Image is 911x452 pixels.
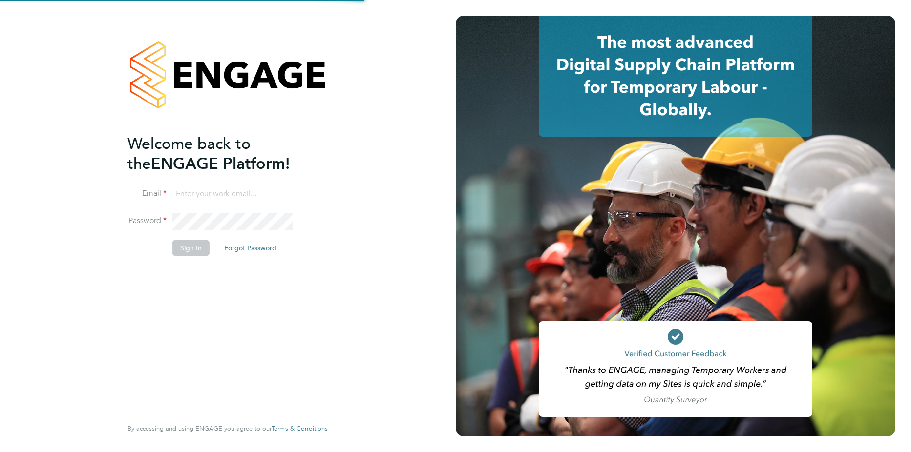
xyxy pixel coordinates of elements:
span: Welcome back to the [127,134,251,173]
span: By accessing and using ENGAGE you agree to our [127,424,328,432]
input: Enter your work email... [172,185,293,203]
label: Email [127,188,167,199]
button: Forgot Password [216,240,284,256]
button: Sign In [172,240,210,256]
span: Terms & Conditions [272,424,328,432]
label: Password [127,216,167,226]
a: Terms & Conditions [272,425,328,432]
h2: ENGAGE Platform! [127,134,318,174]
